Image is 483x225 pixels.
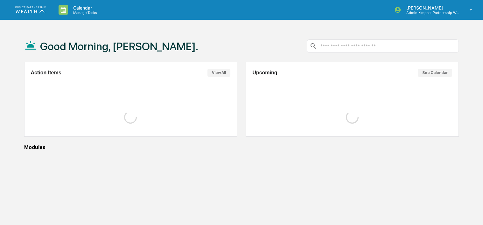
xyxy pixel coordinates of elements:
[252,70,277,76] h2: Upcoming
[31,70,61,76] h2: Action Items
[401,5,460,10] p: [PERSON_NAME]
[68,10,100,15] p: Manage Tasks
[15,6,46,13] img: logo
[401,10,460,15] p: Admin • Impact Partnership Wealth
[207,69,230,77] button: View All
[40,40,198,53] h1: Good Morning, [PERSON_NAME].
[418,69,452,77] button: See Calendar
[24,144,459,150] div: Modules
[68,5,100,10] p: Calendar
